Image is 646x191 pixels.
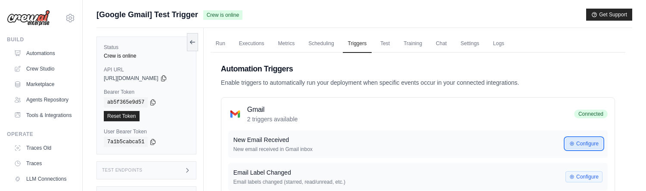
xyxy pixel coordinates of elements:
div: Crew is online [104,52,189,59]
span: Connected [574,110,608,118]
a: Reset Token [104,111,140,121]
code: ab5f365e9d57 [104,97,148,108]
span: [Google Gmail] Test Trigger [96,9,198,21]
p: Email Label Changed [233,168,565,177]
a: Scheduling [303,35,339,53]
a: Crew Studio [10,62,75,76]
label: API URL [104,66,189,73]
div: Build [7,36,75,43]
iframe: Chat Widget [603,150,646,191]
img: Logo [7,10,50,26]
a: Executions [234,35,270,53]
a: Agents Repository [10,93,75,107]
a: Settings [455,35,484,53]
h3: Gmail [247,105,298,115]
a: Logs [488,35,509,53]
label: User Bearer Token [104,128,189,135]
span: Crew is online [203,10,242,20]
a: Marketplace [10,77,75,91]
p: New email received in Gmail inbox [233,146,565,153]
h2: Automation Triggers [221,63,615,75]
span: [URL][DOMAIN_NAME] [104,75,158,82]
h3: Test Endpoints [102,168,143,173]
p: New Email Received [233,136,565,144]
a: Training [398,35,427,53]
p: Email labels changed (starred, read/unread, etc.) [233,179,565,185]
img: Gmail [228,107,242,121]
button: Configure [565,138,603,149]
a: Test [375,35,395,53]
a: Chat [431,35,452,53]
a: Metrics [273,35,300,53]
a: Traces Old [10,141,75,155]
a: Run [211,35,230,53]
button: Get Support [586,9,632,21]
a: LLM Connections [10,172,75,186]
a: Tools & Integrations [10,108,75,122]
label: Bearer Token [104,89,189,95]
button: Configure [565,171,603,182]
p: 2 triggers available [247,115,298,123]
a: Automations [10,46,75,60]
div: Operate [7,131,75,138]
label: Status [104,44,189,51]
a: Triggers [343,35,372,53]
p: Enable triggers to automatically run your deployment when specific events occur in your connected... [221,78,615,87]
code: 7a1b5cabca51 [104,137,148,147]
a: Traces [10,157,75,170]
